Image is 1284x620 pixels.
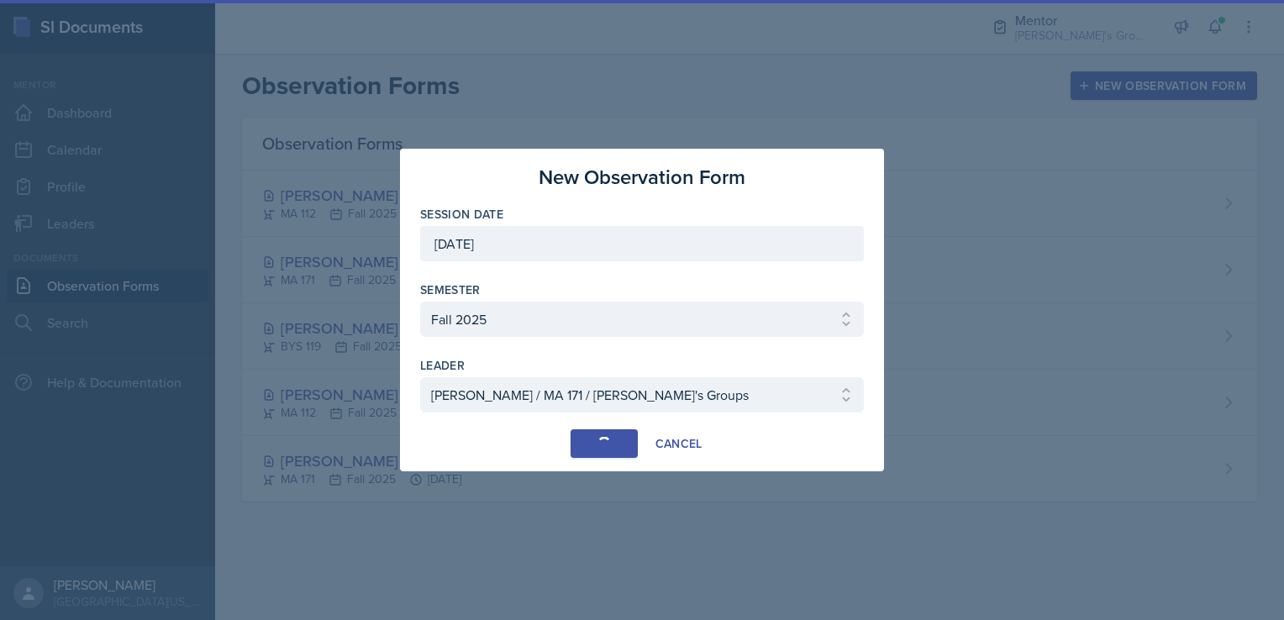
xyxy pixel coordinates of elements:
[420,281,481,298] label: Semester
[420,206,503,223] label: Session Date
[645,429,713,458] button: Cancel
[420,357,465,374] label: leader
[539,162,745,192] h3: New Observation Form
[655,437,703,450] div: Cancel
